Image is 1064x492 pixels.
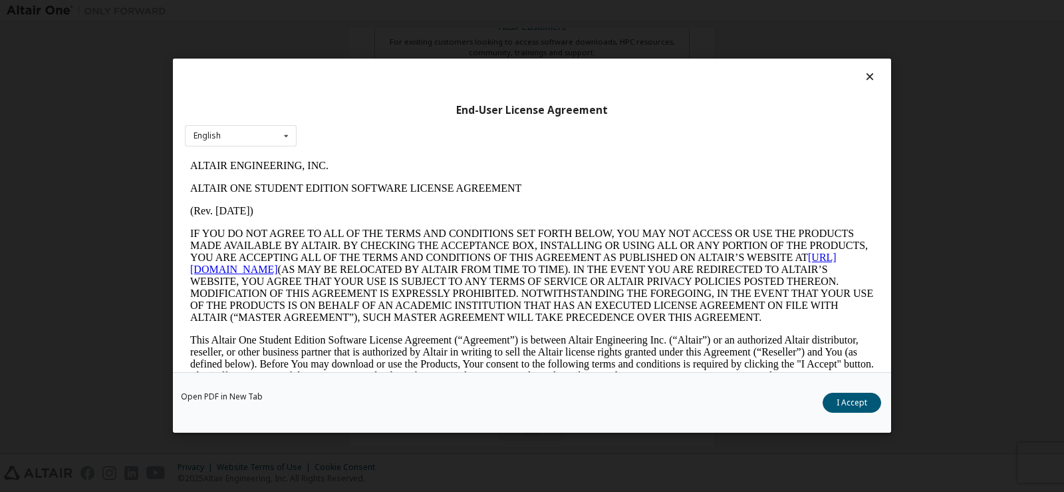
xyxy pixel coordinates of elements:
a: Open PDF in New Tab [181,393,263,401]
a: [URL][DOMAIN_NAME] [5,97,652,121]
p: IF YOU DO NOT AGREE TO ALL OF THE TERMS AND CONDITIONS SET FORTH BELOW, YOU MAY NOT ACCESS OR USE... [5,73,689,169]
p: This Altair One Student Edition Software License Agreement (“Agreement”) is between Altair Engine... [5,180,689,228]
p: ALTAIR ENGINEERING, INC. [5,5,689,17]
p: (Rev. [DATE]) [5,51,689,63]
div: English [194,132,221,140]
p: ALTAIR ONE STUDENT EDITION SOFTWARE LICENSE AGREEMENT [5,28,689,40]
button: I Accept [823,393,881,413]
div: End-User License Agreement [185,104,879,117]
